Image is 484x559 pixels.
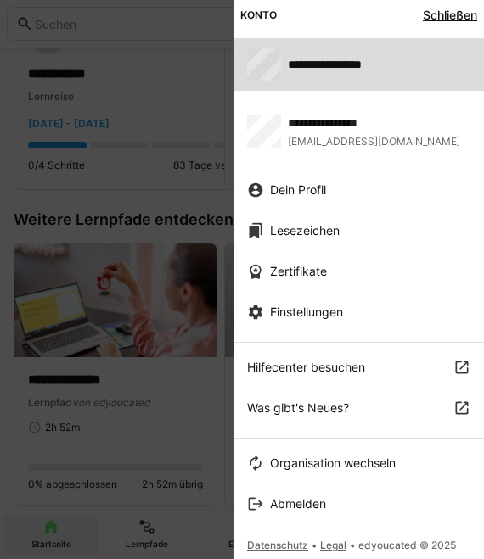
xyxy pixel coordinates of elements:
span: Abmelden [270,495,326,512]
span: • [350,539,355,551]
span: Hilfecenter besuchen [247,359,365,376]
span: Dein Profil [270,182,326,198]
span: Lesezeichen [270,222,340,239]
span: edyoucated © 2025 [358,539,456,551]
span: Was gibt's Neues? [247,400,349,416]
span: Zertifikate [270,263,327,280]
span: Einstellungen [270,304,343,321]
span: Datenschutz [247,539,308,551]
span: [EMAIL_ADDRESS][DOMAIN_NAME] [288,135,460,148]
span: • [312,539,317,551]
span: Organisation wechseln [270,455,396,472]
span: Konto [240,9,423,21]
span: Legal [320,539,346,551]
span: Schließen [423,7,477,24]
